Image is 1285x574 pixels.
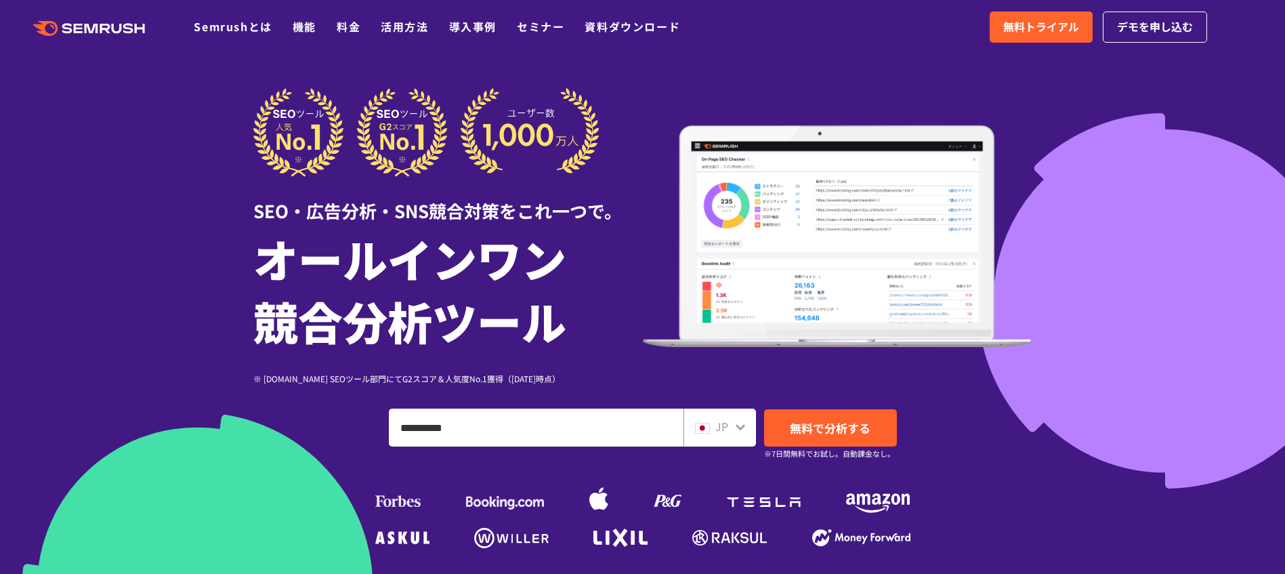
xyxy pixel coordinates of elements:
[790,419,870,436] span: 無料で分析する
[389,409,683,446] input: ドメイン、キーワードまたはURLを入力してください
[764,447,895,460] small: ※7日間無料でお試し。自動課金なし。
[253,177,643,224] div: SEO・広告分析・SNS競合対策をこれ一つで。
[1003,18,1079,36] span: 無料トライアル
[764,409,897,447] a: 無料で分析する
[194,18,272,35] a: Semrushとは
[1117,18,1193,36] span: デモを申し込む
[293,18,316,35] a: 機能
[990,12,1093,43] a: 無料トライアル
[1103,12,1207,43] a: デモを申し込む
[585,18,680,35] a: 資料ダウンロード
[517,18,564,35] a: セミナー
[253,372,643,385] div: ※ [DOMAIN_NAME] SEOツール部門にてG2スコア＆人気度No.1獲得（[DATE]時点）
[381,18,428,35] a: 活用方法
[253,227,643,352] h1: オールインワン 競合分析ツール
[337,18,360,35] a: 料金
[715,418,728,434] span: JP
[449,18,497,35] a: 導入事例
